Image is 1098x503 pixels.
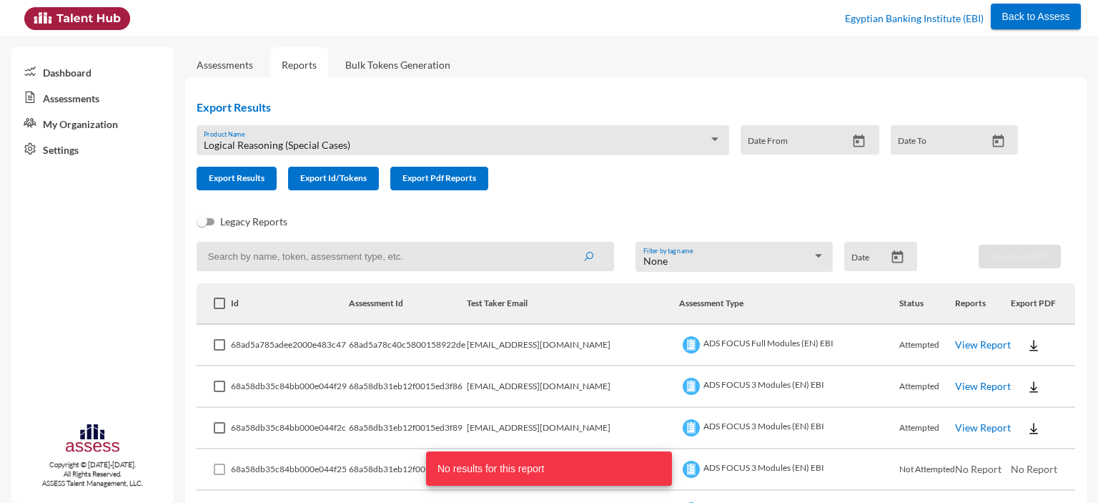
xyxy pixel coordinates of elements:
[955,380,1011,392] a: View Report
[204,139,350,151] span: Logical Reasoning (Special Cases)
[288,167,379,190] button: Export Id/Tokens
[955,463,1001,475] span: No Report
[349,325,467,366] td: 68ad5a78c40c5800158922de
[679,325,899,366] td: ADS FOCUS Full Modules (EN) EBI
[991,7,1082,23] a: Back to Assess
[1011,283,1075,325] th: Export PDF
[300,172,367,183] span: Export Id/Tokens
[679,366,899,408] td: ADS FOCUS 3 Modules (EN) EBI
[11,460,174,488] p: Copyright © [DATE]-[DATE]. All Rights Reserved. ASSESS Talent Management, LLC.
[231,283,349,325] th: Id
[899,325,955,366] td: Attempted
[899,449,955,491] td: Not Attempted
[467,325,680,366] td: [EMAIL_ADDRESS][DOMAIN_NAME]
[679,283,899,325] th: Assessment Type
[11,84,174,110] a: Assessments
[402,172,476,183] span: Export Pdf Reports
[231,449,349,491] td: 68a58db35c84bb000e044f25
[467,366,680,408] td: [EMAIL_ADDRESS][DOMAIN_NAME]
[846,134,871,149] button: Open calendar
[1002,11,1070,22] span: Back to Assess
[209,172,264,183] span: Export Results
[349,366,467,408] td: 68a58db31eb12f0015ed3f86
[197,167,277,190] button: Export Results
[643,255,668,267] span: None
[1011,463,1057,475] span: No Report
[467,283,680,325] th: Test Taker Email
[64,422,121,457] img: assesscompany-logo.png
[11,136,174,162] a: Settings
[349,449,467,491] td: 68a58db31eb12f0015ed3f82
[197,242,614,271] input: Search by name, token, assessment type, etc.
[220,213,287,230] span: Legacy Reports
[899,366,955,408] td: Attempted
[991,250,1049,261] span: Download PDF
[231,366,349,408] td: 68a58db35c84bb000e044f29
[349,408,467,449] td: 68a58db31eb12f0015ed3f89
[11,110,174,136] a: My Organization
[270,47,328,82] a: Reports
[231,408,349,449] td: 68a58db35c84bb000e044f2c
[986,134,1011,149] button: Open calendar
[349,283,467,325] th: Assessment Id
[197,100,1029,114] h2: Export Results
[979,245,1061,268] button: Download PDF
[679,449,899,491] td: ADS FOCUS 3 Modules (EN) EBI
[11,59,174,84] a: Dashboard
[885,250,910,265] button: Open calendar
[845,7,984,30] p: Egyptian Banking Institute (EBI)
[955,338,1011,351] a: View Report
[955,283,1011,325] th: Reports
[197,59,253,71] a: Assessments
[467,408,680,449] td: [EMAIL_ADDRESS][DOMAIN_NAME]
[991,4,1082,29] button: Back to Assess
[679,408,899,449] td: ADS FOCUS 3 Modules (EN) EBI
[390,167,488,190] button: Export Pdf Reports
[231,325,349,366] td: 68ad5a785adee2000e483c47
[955,421,1011,434] a: View Report
[334,47,462,82] a: Bulk Tokens Generation
[437,462,544,476] span: No results for this report
[899,408,955,449] td: Attempted
[899,283,955,325] th: Status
